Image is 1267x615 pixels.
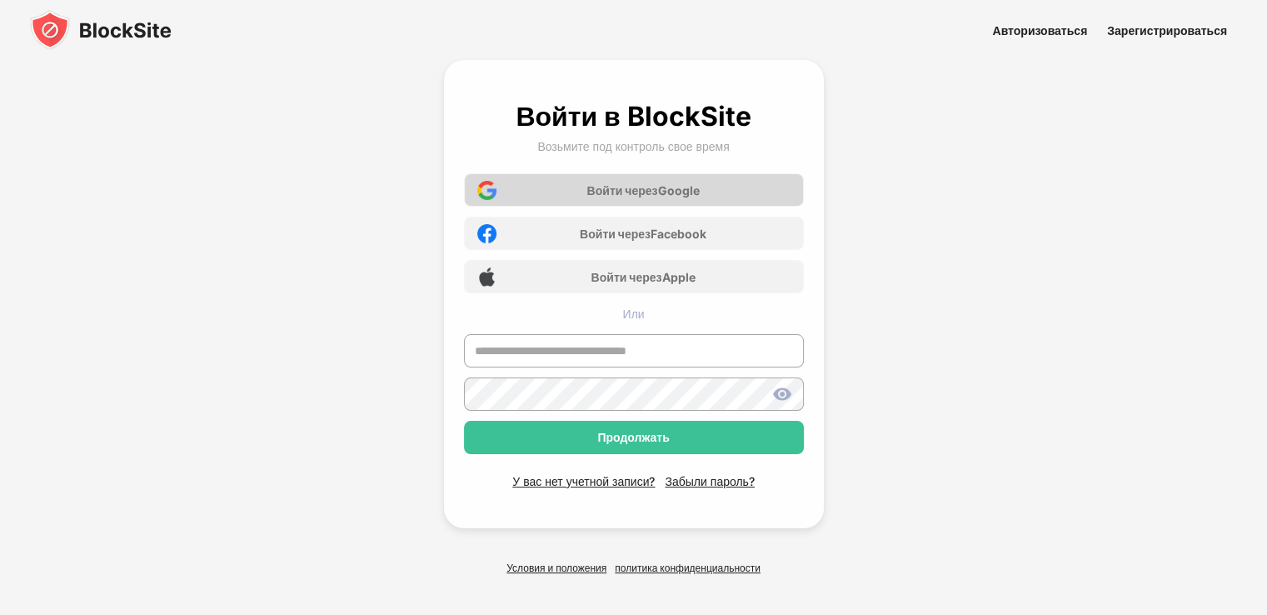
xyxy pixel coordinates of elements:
font: Google [657,183,699,197]
font: У вас нет учетной записи? [512,474,655,488]
font: Войти через [587,183,658,197]
font: Забыли пароль? [665,474,754,488]
a: Условия и положения [506,562,606,574]
font: Войти через [591,270,662,284]
font: Войти через [580,227,651,241]
font: Или [622,307,644,321]
font: Зарегистрироваться [1107,23,1227,37]
img: google-icon.png [477,181,496,200]
font: Facebook [651,227,706,241]
font: Продолжать [597,430,669,444]
font: Авторизоваться [992,23,1087,37]
img: facebook-icon.png [477,224,496,243]
img: apple-icon.png [477,267,496,287]
a: политика конфиденциальности [615,562,761,574]
font: Apple [661,270,695,284]
font: Войти в BlockSite [516,100,751,132]
img: show-password.svg [772,384,792,404]
img: blocksite-icon-black.svg [30,10,172,50]
font: Возьмите под контроль свое время [537,139,729,153]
